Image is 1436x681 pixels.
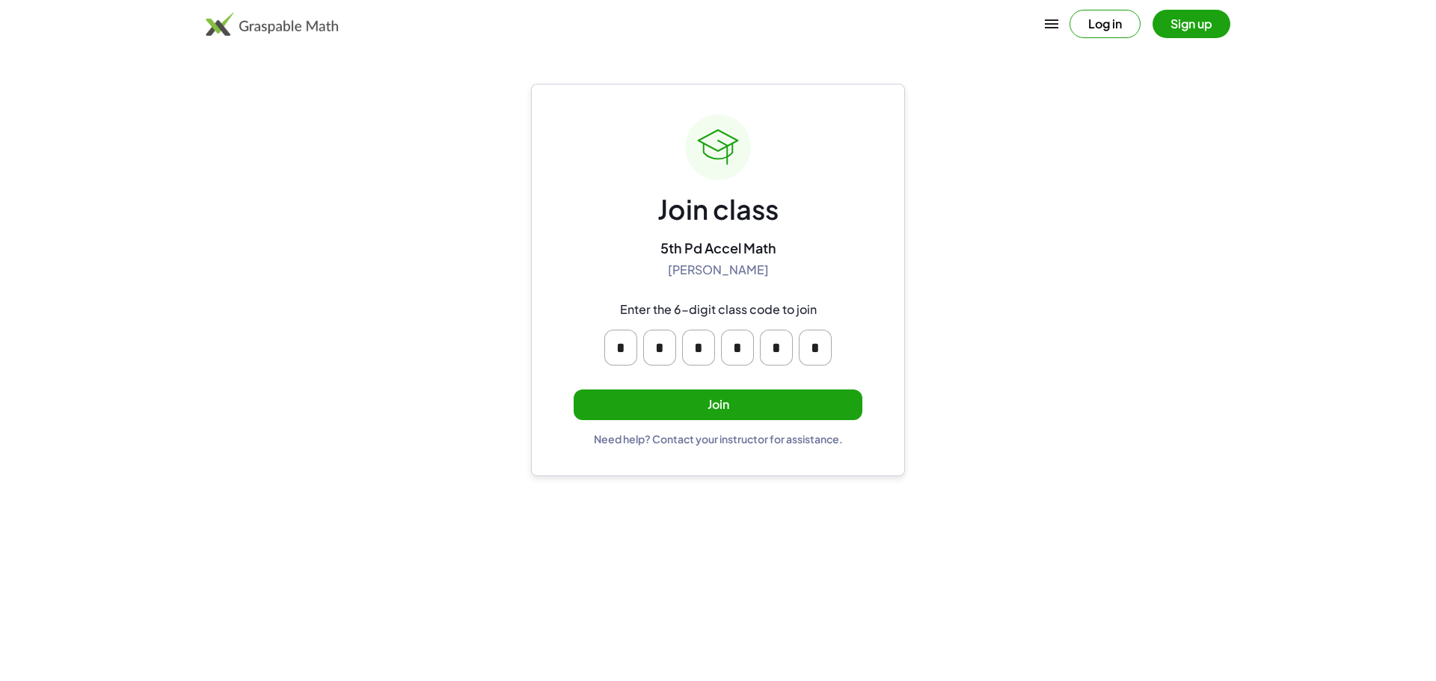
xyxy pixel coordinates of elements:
div: Need help? Contact your instructor for assistance. [594,432,843,446]
div: 5th Pd Accel Math [660,239,776,256]
button: Log in [1070,10,1141,38]
button: Join [574,389,862,420]
div: Enter the 6-digit class code to join [620,302,817,318]
button: Sign up [1153,10,1230,38]
div: [PERSON_NAME] [668,262,769,278]
div: Join class [657,192,779,227]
